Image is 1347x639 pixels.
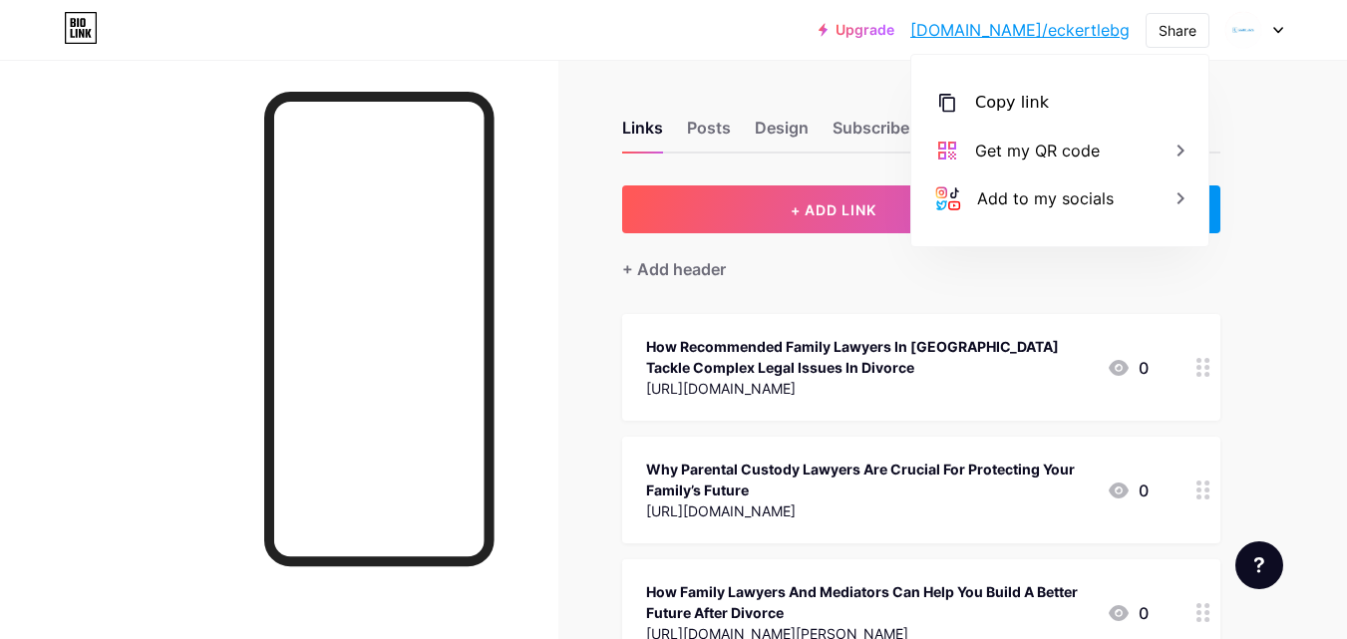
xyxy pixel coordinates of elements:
img: eckert legal [1224,11,1262,49]
span: + ADD LINK [791,201,876,218]
div: [URL][DOMAIN_NAME] [646,378,1091,399]
div: How Family Lawyers And Mediators Can Help You Build A Better Future After Divorce [646,581,1091,623]
div: 0 [1107,356,1149,380]
div: Design [755,116,809,152]
div: How Recommended Family Lawyers In [GEOGRAPHIC_DATA] Tackle Complex Legal Issues In Divorce [646,336,1091,378]
div: 0 [1107,479,1149,502]
div: Copy link [975,91,1049,115]
div: [URL][DOMAIN_NAME] [646,500,1091,521]
div: + Add header [622,257,726,281]
div: 0 [1107,601,1149,625]
div: Links [622,116,663,152]
button: + ADD LINK [622,185,1046,233]
div: Why Parental Custody Lawyers Are Crucial For Protecting Your Family’s Future [646,459,1091,500]
a: Upgrade [819,22,894,38]
div: Subscribers [833,116,924,152]
div: Share [1159,20,1196,41]
a: [DOMAIN_NAME]/eckertlebg [910,18,1130,42]
div: Posts [687,116,731,152]
div: Add to my socials [977,186,1114,210]
div: Get my QR code [975,139,1100,162]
